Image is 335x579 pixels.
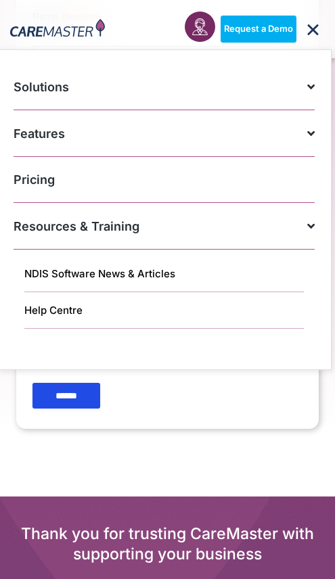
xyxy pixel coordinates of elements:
[14,64,315,110] a: Solutions
[302,18,326,41] div: Menu Toggle
[24,250,304,329] ul: Resources & Training
[14,157,315,203] a: Pricing
[14,203,315,250] a: Resources & Training
[10,19,105,40] img: CareMaster Logo
[16,524,319,564] h2: Thank you for trusting CareMaster with supporting your business
[14,110,315,157] a: Features
[24,256,304,292] a: NDIS Software News & Articles
[24,292,304,329] a: Help Centre
[221,16,296,43] a: Request a Demo
[224,24,293,34] span: Request a Demo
